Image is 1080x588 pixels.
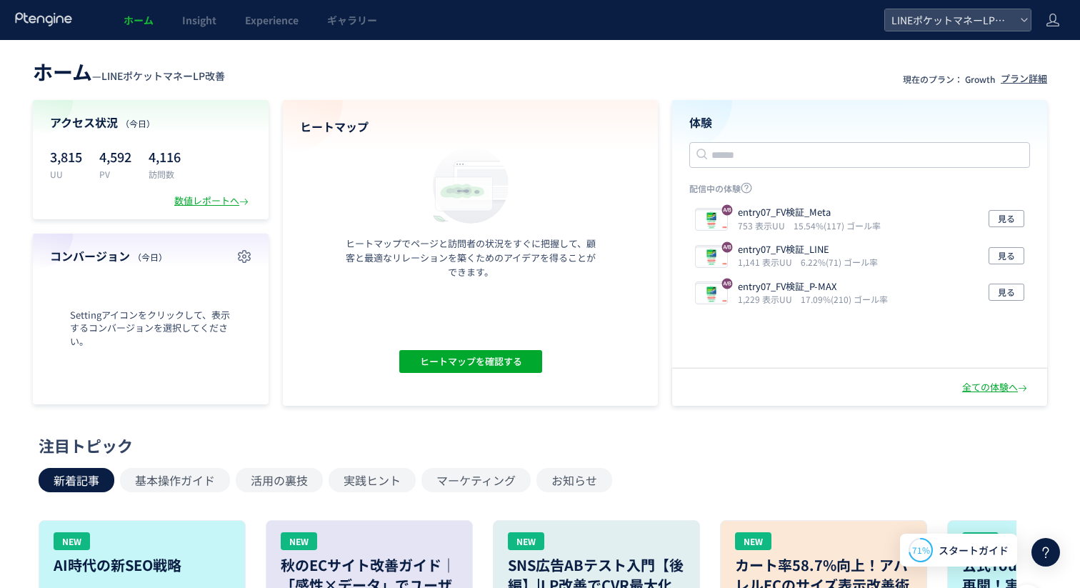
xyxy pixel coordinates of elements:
[39,434,1034,457] div: 注目トピック
[689,114,1030,131] h4: 体験
[903,73,995,85] p: 現在のプラン： Growth
[300,119,641,135] h4: ヒートマップ
[738,243,872,256] p: entry07_FV検証_LINE
[989,284,1024,301] button: 見る
[39,468,114,492] button: 新着記事
[689,182,1030,200] p: 配信中の体験
[939,543,1009,558] span: スタートガイド
[327,13,377,27] span: ギャラリー
[998,247,1015,264] span: 見る
[801,256,878,268] i: 6.22%(71) ゴール率
[101,69,225,83] span: LINEポケットマネーLP改善
[419,350,521,373] span: ヒートマップを確認する
[696,210,727,230] img: 702d1e4be7cde4dcce7abbdbf45caf6a1755221814698.jpeg
[124,13,154,27] span: ホーム
[121,117,155,129] span: （今日）
[399,350,542,373] button: ヒートマップを確認する
[508,532,544,550] div: NEW
[245,13,299,27] span: Experience
[962,381,1030,394] div: 全ての体験へ
[149,145,181,168] p: 4,116
[174,194,251,208] div: 数値レポートへ
[998,284,1015,301] span: 見る
[50,309,251,349] span: Settingアイコンをクリックして、表示するコンバージョンを選択してください。
[696,284,727,304] img: 702d1e4be7cde4dcce7abbdbf45caf6a1755531587327.jpeg
[33,57,225,86] div: —
[182,13,216,27] span: Insight
[1001,72,1047,86] div: プラン詳細
[962,532,999,550] div: NEW
[99,145,131,168] p: 4,592
[329,468,416,492] button: 実践ヒント
[738,293,798,305] i: 1,229 表示UU
[120,468,230,492] button: 基本操作ガイド
[54,555,231,575] h3: AI時代の新SEO戦略
[281,532,317,550] div: NEW
[149,168,181,180] p: 訪問数
[50,168,82,180] p: UU
[54,532,90,550] div: NEW
[738,219,791,231] i: 753 表示UU
[989,210,1024,227] button: 見る
[421,468,531,492] button: マーケティング
[99,168,131,180] p: PV
[696,247,727,267] img: 702d1e4be7cde4dcce7abbdbf45caf6a1755221837095.jpeg
[738,256,798,268] i: 1,141 表示UU
[33,57,92,86] span: ホーム
[133,251,167,263] span: （今日）
[738,206,875,219] p: entry07_FV検証_Meta
[912,544,930,556] span: 71%
[236,468,323,492] button: 活用の裏技
[738,280,882,294] p: entry07_FV検証_P-MAX
[989,247,1024,264] button: 見る
[998,210,1015,227] span: 見る
[536,468,612,492] button: お知らせ
[887,9,1014,31] span: LINEポケットマネーLP改善
[794,219,881,231] i: 15.54%(117) ゴール率
[342,236,599,279] p: ヒートマップでページと訪問者の状況をすぐに把握して、顧客と最適なリレーションを築くためのアイデアを得ることができます。
[50,114,251,131] h4: アクセス状況
[735,532,771,550] div: NEW
[801,293,888,305] i: 17.09%(210) ゴール率
[50,248,251,264] h4: コンバージョン
[50,145,82,168] p: 3,815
